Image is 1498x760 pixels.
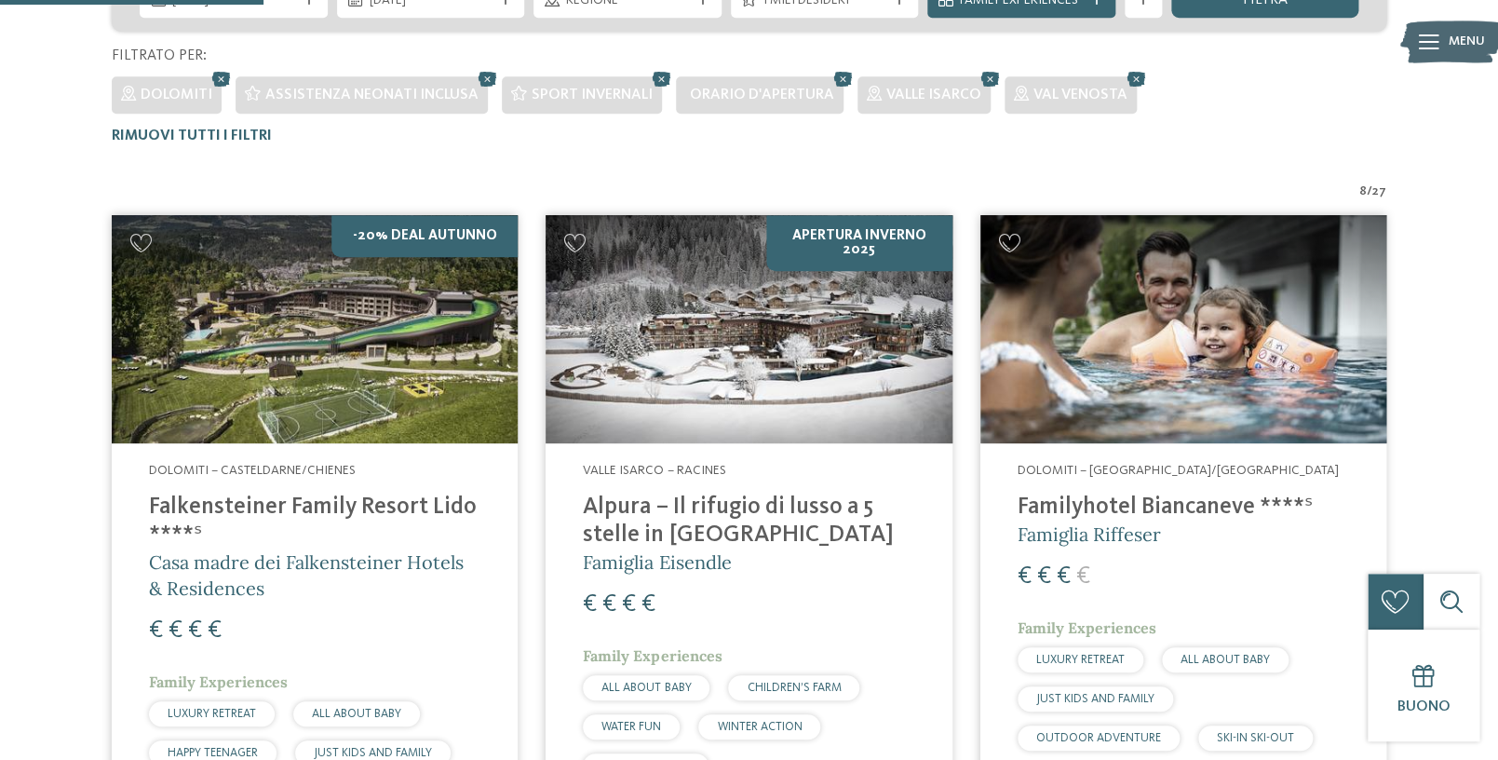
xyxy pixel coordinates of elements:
[168,747,258,759] span: HAPPY TEENAGER
[112,48,207,63] span: Filtrato per:
[1367,183,1372,201] span: /
[149,494,480,550] h4: Falkensteiner Family Resort Lido ****ˢ
[208,618,222,643] span: €
[112,215,518,443] img: Cercate un hotel per famiglie? Qui troverete solo i migliori!
[717,721,802,733] span: WINTER ACTION
[112,129,272,143] span: Rimuovi tutti i filtri
[149,672,288,691] span: Family Experiences
[601,682,691,694] span: ALL ABOUT BABY
[602,592,616,617] span: €
[1018,564,1032,589] span: €
[1217,732,1294,744] span: SKI-IN SKI-OUT
[583,592,597,617] span: €
[1359,183,1367,201] span: 8
[1368,630,1479,741] a: Buono
[622,592,636,617] span: €
[1018,522,1161,546] span: Famiglia Riffeser
[641,592,655,617] span: €
[168,708,256,720] span: LUXURY RETREAT
[886,88,981,102] span: Valle Isarco
[312,708,401,720] span: ALL ABOUT BABY
[1181,654,1270,666] span: ALL ABOUT BABY
[314,747,432,759] span: JUST KIDS AND FAMILY
[1036,693,1154,705] span: JUST KIDS AND FAMILY
[546,215,951,443] img: Cercate un hotel per famiglie? Qui troverete solo i migliori!
[1057,564,1071,589] span: €
[532,88,653,102] span: Sport invernali
[1018,618,1156,637] span: Family Experiences
[583,494,914,550] h4: Alpura – Il rifugio di lusso a 5 stelle in [GEOGRAPHIC_DATA]
[1397,699,1451,714] span: Buono
[141,88,212,102] span: Dolomiti
[149,550,464,600] span: Casa madre dei Falkensteiner Hotels & Residences
[149,618,163,643] span: €
[1018,494,1349,522] h4: Familyhotel Biancaneve ****ˢ
[583,464,725,477] span: Valle Isarco – Racines
[583,646,722,665] span: Family Experiences
[1036,732,1161,744] span: OUTDOOR ADVENTURE
[149,464,356,477] span: Dolomiti – Casteldarne/Chienes
[1018,464,1339,477] span: Dolomiti – [GEOGRAPHIC_DATA]/[GEOGRAPHIC_DATA]
[601,721,661,733] span: WATER FUN
[169,618,182,643] span: €
[980,215,1386,443] img: Cercate un hotel per famiglie? Qui troverete solo i migliori!
[265,88,479,102] span: Assistenza neonati inclusa
[1036,654,1125,666] span: LUXURY RETREAT
[583,550,731,574] span: Famiglia Eisendle
[1372,183,1386,201] span: 27
[188,618,202,643] span: €
[1076,564,1090,589] span: €
[747,682,841,694] span: CHILDREN’S FARM
[1033,88,1127,102] span: Val Venosta
[690,88,834,102] span: Orario d'apertura
[1037,564,1051,589] span: €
